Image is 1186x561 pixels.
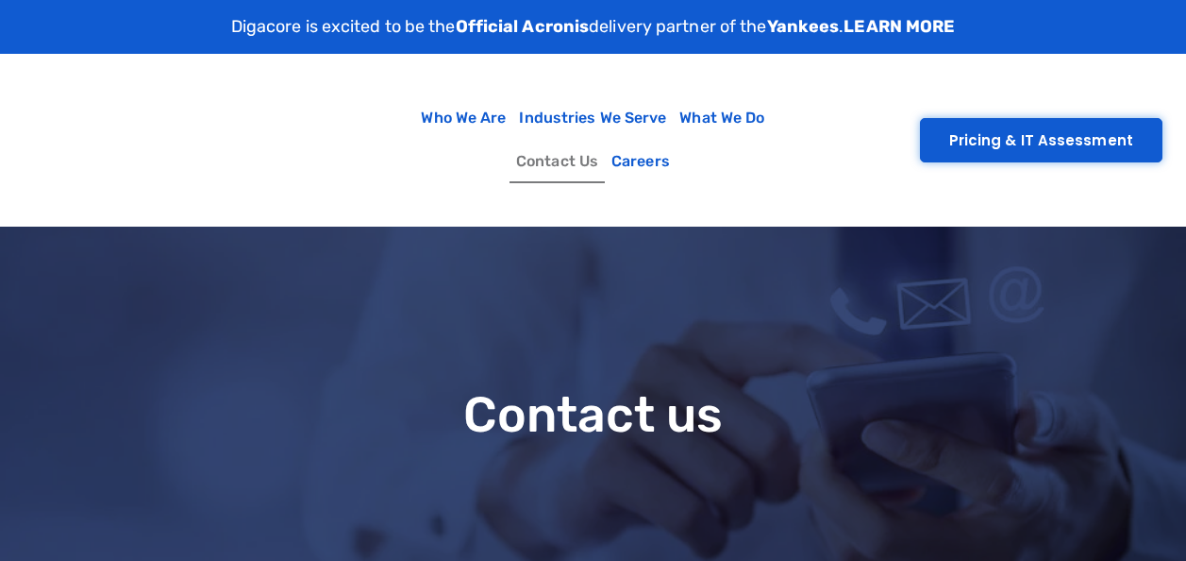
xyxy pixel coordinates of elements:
[949,133,1133,147] span: Pricing & IT Assessment
[33,63,393,216] img: Digacore Logo
[231,14,956,40] p: Digacore is excited to be the delivery partner of the .
[9,388,1177,442] h1: Contact us
[509,140,605,183] a: Contact Us
[920,118,1162,162] a: Pricing & IT Assessment
[403,96,782,183] nav: Menu
[673,96,771,140] a: What We Do
[767,16,840,37] strong: Yankees
[512,96,673,140] a: Industries We Serve
[605,140,677,183] a: Careers
[844,16,955,37] a: LEARN MORE
[456,16,590,37] strong: Official Acronis
[414,96,512,140] a: Who We Are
